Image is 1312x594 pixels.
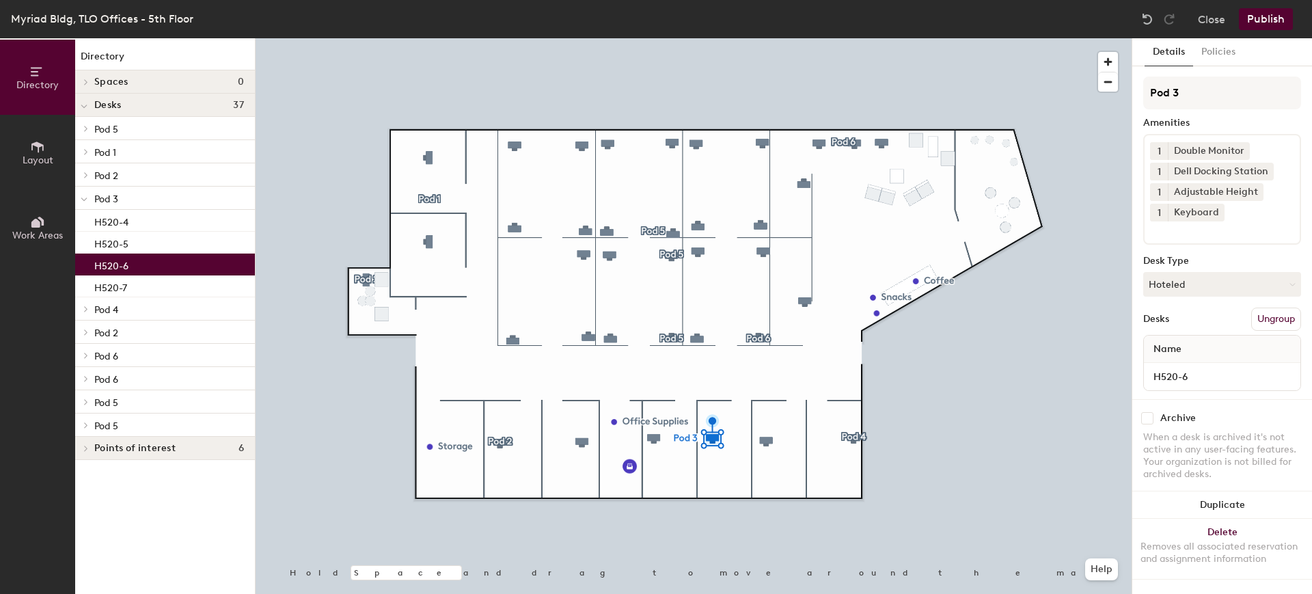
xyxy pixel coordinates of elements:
[238,77,244,87] span: 0
[12,230,63,241] span: Work Areas
[1198,8,1225,30] button: Close
[1143,118,1301,129] div: Amenities
[1158,144,1161,159] span: 1
[1168,163,1274,180] div: Dell Docking Station
[94,304,118,316] span: Pod 4
[23,154,53,166] span: Layout
[1150,204,1168,221] button: 1
[1158,165,1161,179] span: 1
[1140,541,1304,565] div: Removes all associated reservation and assignment information
[1150,163,1168,180] button: 1
[1143,256,1301,267] div: Desk Type
[1168,142,1250,160] div: Double Monitor
[1147,337,1188,362] span: Name
[94,256,128,272] p: H520-6
[94,213,128,228] p: H520-4
[75,49,255,70] h1: Directory
[1132,491,1312,519] button: Duplicate
[94,170,118,182] span: Pod 2
[11,10,193,27] div: Myriad Bldg, TLO Offices - 5th Floor
[94,278,127,294] p: H520-7
[1143,314,1169,325] div: Desks
[1168,204,1225,221] div: Keyboard
[238,443,244,454] span: 6
[1251,308,1301,331] button: Ungroup
[1150,183,1168,201] button: 1
[94,443,176,454] span: Points of interest
[1193,38,1244,66] button: Policies
[1162,12,1176,26] img: Redo
[1160,413,1196,424] div: Archive
[1132,519,1312,579] button: DeleteRemoves all associated reservation and assignment information
[233,100,244,111] span: 37
[1158,185,1161,200] span: 1
[1143,431,1301,481] div: When a desk is archived it's not active in any user-facing features. Your organization is not bil...
[1239,8,1293,30] button: Publish
[94,327,118,339] span: Pod 2
[94,397,118,409] span: Pod 5
[94,351,118,362] span: Pod 6
[1168,183,1263,201] div: Adjustable Height
[94,193,118,205] span: Pod 3
[94,147,116,159] span: Pod 1
[1143,272,1301,297] button: Hoteled
[94,100,121,111] span: Desks
[1147,367,1298,386] input: Unnamed desk
[1140,12,1154,26] img: Undo
[94,124,118,135] span: Pod 5
[1085,558,1118,580] button: Help
[94,374,118,386] span: Pod 6
[94,77,128,87] span: Spaces
[1150,142,1168,160] button: 1
[1145,38,1193,66] button: Details
[16,79,59,91] span: Directory
[94,420,118,432] span: Pod 5
[1158,206,1161,220] span: 1
[94,234,128,250] p: H520-5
